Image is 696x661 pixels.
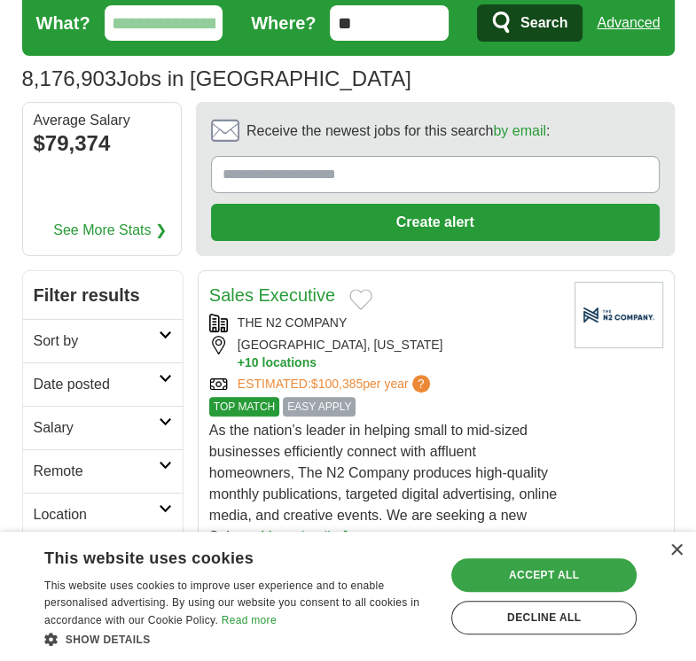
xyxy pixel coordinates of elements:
label: What? [36,10,90,36]
div: Average Salary [34,113,170,128]
a: Read more, opens a new window [222,614,277,626]
div: Accept all [451,558,637,592]
div: Show details [44,630,434,648]
h2: Location [34,504,159,525]
div: [GEOGRAPHIC_DATA], [US_STATE] [209,336,560,371]
div: Close [669,544,683,557]
h1: Jobs in [GEOGRAPHIC_DATA] [22,66,411,90]
span: As the nation’s leader in helping small to mid-sized businesses efficiently connect with affluent... [209,423,557,544]
a: More details ❯ [261,526,354,548]
span: 8,176,903 [22,63,117,95]
span: + [238,354,245,371]
span: Show details [66,634,151,646]
span: EASY APPLY [283,397,356,416]
span: Receive the newest jobs for this search : [246,121,550,142]
a: See More Stats ❯ [53,220,167,241]
button: Create alert [211,204,660,241]
h2: Date posted [34,374,159,395]
h2: Salary [34,417,159,439]
span: Search [520,5,567,41]
a: Date posted [23,362,183,406]
a: Sales Executive [209,285,335,305]
span: ? [412,375,430,393]
span: $100,385 [311,377,363,391]
h2: Remote [34,461,159,482]
label: Where? [251,10,316,36]
button: Add to favorite jobs [349,289,372,310]
div: THE N2 COMPANY [209,314,560,332]
h2: Filter results [23,271,183,319]
a: ESTIMATED:$100,385per year? [238,375,434,393]
a: Sort by [23,319,183,362]
a: Location [23,493,183,536]
span: This website uses cookies to improve user experience and to enable personalised advertising. By u... [44,579,419,627]
img: Company logo [575,282,663,348]
div: $79,374 [34,128,170,159]
div: Decline all [451,601,637,634]
button: +10 locations [238,354,560,371]
a: Remote [23,449,183,493]
a: by email [493,123,546,138]
button: Search [477,4,583,42]
a: Advanced [597,5,660,41]
div: This website uses cookies [44,542,389,569]
a: Salary [23,406,183,449]
span: TOP MATCH [209,397,279,416]
h2: Sort by [34,330,159,352]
